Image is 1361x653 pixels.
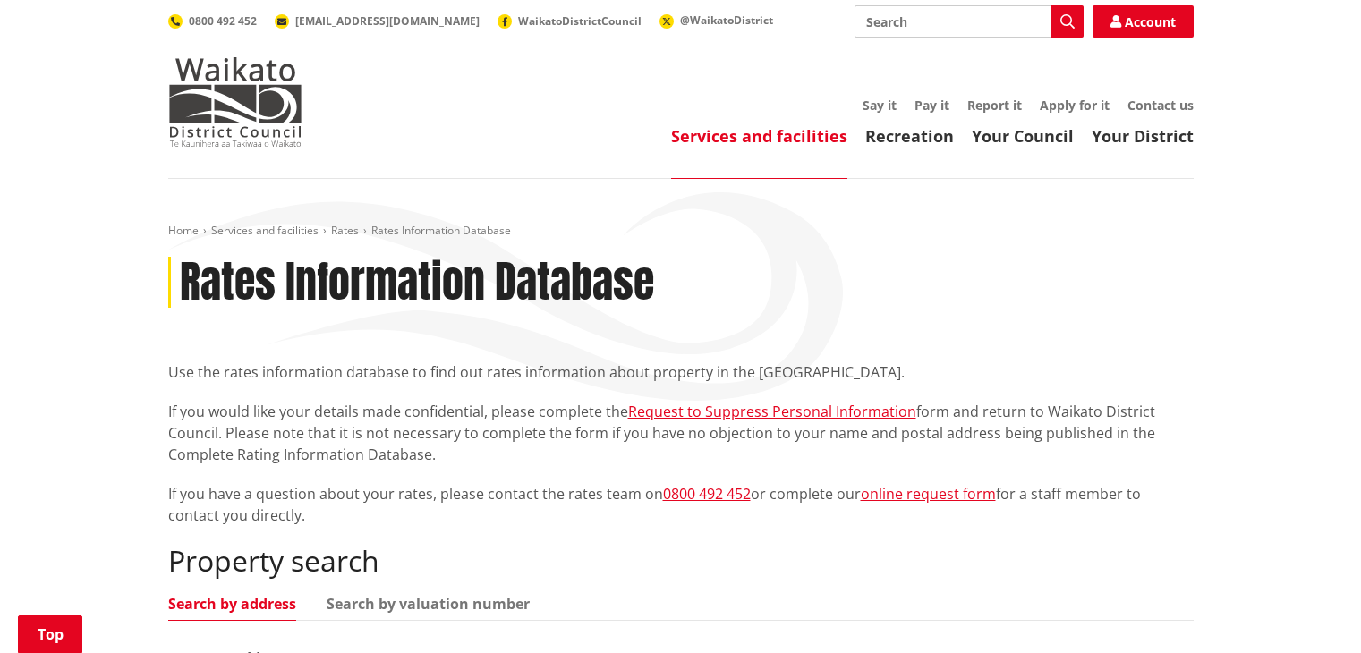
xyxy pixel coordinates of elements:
a: Account [1093,5,1194,38]
h1: Rates Information Database [180,257,654,309]
span: WaikatoDistrictCouncil [518,13,642,29]
span: @WaikatoDistrict [680,13,773,28]
span: Rates Information Database [371,223,511,238]
a: Your District [1092,125,1194,147]
a: Contact us [1127,97,1194,114]
a: Pay it [914,97,949,114]
a: Home [168,223,199,238]
a: Report it [967,97,1022,114]
a: Say it [863,97,897,114]
a: @WaikatoDistrict [659,13,773,28]
h2: Property search [168,544,1194,578]
a: online request form [861,484,996,504]
p: Use the rates information database to find out rates information about property in the [GEOGRAPHI... [168,361,1194,383]
a: 0800 492 452 [168,13,257,29]
span: [EMAIL_ADDRESS][DOMAIN_NAME] [295,13,480,29]
p: If you have a question about your rates, please contact the rates team on or complete our for a s... [168,483,1194,526]
a: WaikatoDistrictCouncil [498,13,642,29]
nav: breadcrumb [168,224,1194,239]
a: Your Council [972,125,1074,147]
a: Services and facilities [211,223,319,238]
input: Search input [855,5,1084,38]
a: Rates [331,223,359,238]
p: If you would like your details made confidential, please complete the form and return to Waikato ... [168,401,1194,465]
img: Waikato District Council - Te Kaunihera aa Takiwaa o Waikato [168,57,302,147]
a: Search by valuation number [327,597,530,611]
a: Top [18,615,82,653]
a: Services and facilities [671,125,847,147]
a: Request to Suppress Personal Information [628,402,916,421]
a: Recreation [865,125,954,147]
a: 0800 492 452 [663,484,751,504]
a: Search by address [168,597,296,611]
a: [EMAIL_ADDRESS][DOMAIN_NAME] [275,13,480,29]
a: Apply for it [1040,97,1110,114]
span: 0800 492 452 [189,13,257,29]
